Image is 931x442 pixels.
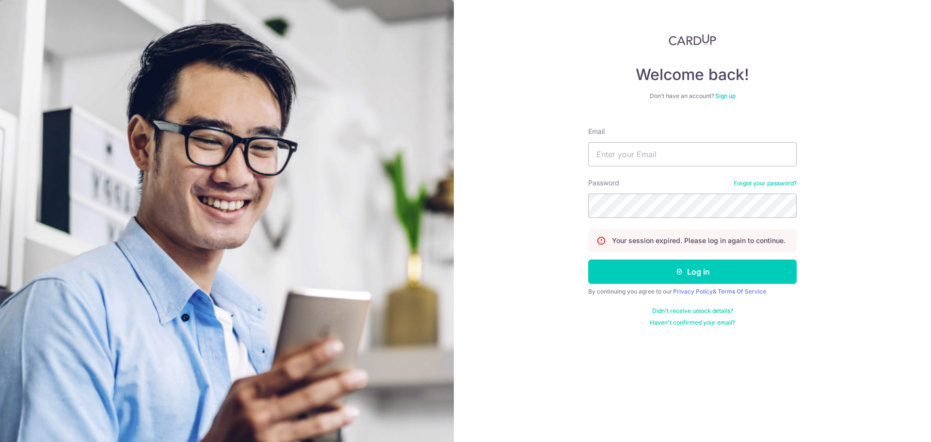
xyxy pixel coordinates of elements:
label: Email [588,127,605,136]
h4: Welcome back! [588,65,797,84]
a: Sign up [715,92,736,99]
a: Didn't receive unlock details? [652,307,733,315]
button: Log in [588,260,797,284]
div: By continuing you agree to our & [588,288,797,295]
input: Enter your Email [588,142,797,166]
img: CardUp Logo [669,34,716,46]
div: Don’t have an account? [588,92,797,100]
a: Forgot your password? [734,180,797,187]
a: Privacy Policy [673,288,713,295]
p: Your session expired. Please log in again to continue. [612,236,786,246]
a: Terms Of Service [718,288,766,295]
a: Haven't confirmed your email? [650,319,735,327]
label: Password [588,178,619,188]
